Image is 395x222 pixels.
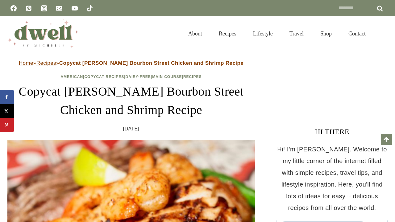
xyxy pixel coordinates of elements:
a: TikTok [84,2,96,14]
time: [DATE] [123,124,139,134]
a: Dairy-Free [126,75,151,79]
a: Email [53,2,65,14]
a: Scroll to top [381,134,392,145]
a: Lifestyle [245,23,281,44]
a: Facebook [7,2,20,14]
h1: Copycat [PERSON_NAME] Bourbon Street Chicken and Shrimp Recipe [7,82,255,119]
a: Contact [340,23,374,44]
a: Recipes [183,75,202,79]
nav: Primary Navigation [180,23,374,44]
a: Shop [312,23,340,44]
img: DWELL by michelle [7,19,78,48]
a: Instagram [38,2,50,14]
a: Home [19,60,33,66]
a: About [180,23,210,44]
a: Copycat Recipes [84,75,124,79]
h3: HI THERE [276,126,388,137]
a: Recipes [36,60,56,66]
span: » » [19,60,243,66]
a: Main Course [152,75,182,79]
a: Recipes [210,23,245,44]
a: Travel [281,23,312,44]
a: YouTube [69,2,81,14]
p: Hi! I'm [PERSON_NAME]. Welcome to my little corner of the internet filled with simple recipes, tr... [276,143,388,214]
span: | | | | [60,75,202,79]
button: View Search Form [377,28,388,39]
a: American [60,75,83,79]
strong: Copycat [PERSON_NAME] Bourbon Street Chicken and Shrimp Recipe [59,60,243,66]
a: Pinterest [23,2,35,14]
